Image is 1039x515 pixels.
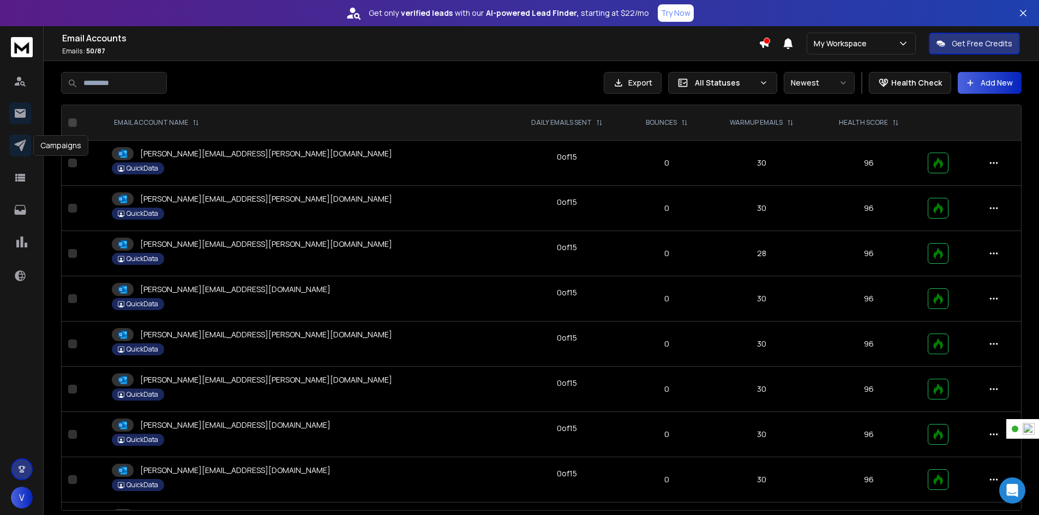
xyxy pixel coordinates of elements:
[127,255,158,263] p: QuickData
[127,209,158,218] p: QuickData
[695,77,755,88] p: All Statuses
[127,435,158,444] p: QuickData
[633,474,700,485] p: 0
[633,338,700,349] p: 0
[816,322,921,367] td: 96
[140,193,392,204] p: [PERSON_NAME][EMAIL_ADDRESS][PERSON_NAME][DOMAIN_NAME]
[11,487,33,508] button: V
[816,367,921,412] td: 96
[140,148,392,159] p: [PERSON_NAME][EMAIL_ADDRESS][PERSON_NAME][DOMAIN_NAME]
[816,141,921,186] td: 96
[140,374,392,385] p: [PERSON_NAME][EMAIL_ADDRESS][PERSON_NAME][DOMAIN_NAME]
[891,77,942,88] p: Health Check
[730,118,783,127] p: WARMUP EMAILS
[127,164,158,173] p: QuickData
[140,239,392,250] p: [PERSON_NAME][EMAIL_ADDRESS][PERSON_NAME][DOMAIN_NAME]
[127,390,158,399] p: QuickData
[557,152,577,162] div: 0 of 15
[62,47,759,56] p: Emails :
[633,429,700,440] p: 0
[999,477,1025,504] div: Open Intercom Messenger
[557,423,577,434] div: 0 of 15
[140,329,392,340] p: [PERSON_NAME][EMAIL_ADDRESS][PERSON_NAME][DOMAIN_NAME]
[86,46,105,56] span: 50 / 87
[557,378,577,389] div: 0 of 15
[707,231,816,276] td: 28
[707,141,816,186] td: 30
[707,276,816,322] td: 30
[816,276,921,322] td: 96
[401,8,453,19] strong: verified leads
[958,72,1022,94] button: Add New
[707,457,816,502] td: 30
[11,37,33,57] img: logo
[557,242,577,253] div: 0 of 15
[633,203,700,214] p: 0
[929,33,1020,54] button: Get Free Credits
[127,345,158,354] p: QuickData
[952,38,1012,49] p: Get Free Credits
[140,420,331,431] p: [PERSON_NAME][EMAIL_ADDRESS][DOMAIN_NAME]
[816,457,921,502] td: 96
[140,465,331,476] p: [PERSON_NAME][EMAIL_ADDRESS][DOMAIN_NAME]
[557,332,577,343] div: 0 of 15
[369,8,649,19] p: Get only with our starting at $22/mo
[707,322,816,367] td: 30
[839,118,888,127] p: HEALTH SCORE
[646,118,677,127] p: BOUNCES
[633,384,700,395] p: 0
[114,118,199,127] div: EMAIL ACCOUNT NAME
[707,367,816,412] td: 30
[707,186,816,231] td: 30
[557,197,577,208] div: 0 of 15
[869,72,951,94] button: Health Check
[816,231,921,276] td: 96
[633,293,700,304] p: 0
[661,8,690,19] p: Try Now
[633,157,700,168] p: 0
[557,287,577,298] div: 0 of 15
[604,72,662,94] button: Export
[784,72,855,94] button: Newest
[62,32,759,45] h1: Email Accounts
[557,468,577,479] div: 0 of 15
[816,186,921,231] td: 96
[633,248,700,259] p: 0
[33,135,88,156] div: Campaigns
[140,284,331,295] p: [PERSON_NAME][EMAIL_ADDRESS][DOMAIN_NAME]
[531,118,592,127] p: DAILY EMAILS SENT
[486,8,579,19] strong: AI-powered Lead Finder,
[707,412,816,457] td: 30
[127,300,158,308] p: QuickData
[127,481,158,489] p: QuickData
[658,4,694,22] button: Try Now
[816,412,921,457] td: 96
[814,38,871,49] p: My Workspace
